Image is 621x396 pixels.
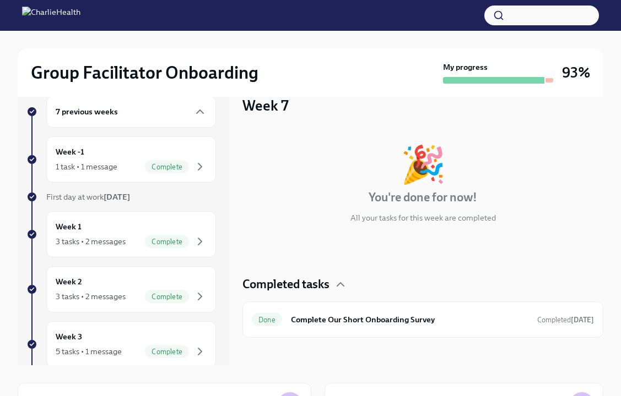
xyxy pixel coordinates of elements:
a: Week 35 tasks • 1 messageComplete [26,321,216,367]
h4: You're done for now! [369,189,477,206]
span: Complete [145,163,189,171]
div: 7 previous weeks [46,96,216,128]
a: Week -11 task • 1 messageComplete [26,136,216,183]
h6: Week 1 [56,221,82,233]
div: 3 tasks • 2 messages [56,291,126,302]
span: First day at work [46,192,130,202]
p: All your tasks for this week are completed [350,212,496,223]
div: Completed tasks [242,276,603,293]
a: DoneComplete Our Short Onboarding SurveyCompleted[DATE] [252,311,594,328]
div: 5 tasks • 1 message [56,346,122,357]
h2: Group Facilitator Onboarding [31,62,258,84]
strong: [DATE] [104,192,130,202]
span: Done [252,316,282,324]
h6: Week 2 [56,276,82,288]
h3: 93% [562,63,590,82]
span: Complete [145,348,189,356]
span: Completed [537,316,594,324]
div: 1 task • 1 message [56,161,117,172]
span: September 25th, 2025 10:04 [537,315,594,325]
h6: Complete Our Short Onboarding Survey [291,313,528,326]
img: CharlieHealth [22,7,80,24]
a: First day at work[DATE] [26,191,216,202]
h6: Week -1 [56,146,84,158]
span: Complete [145,293,189,301]
div: 🎉 [401,146,446,183]
strong: My progress [443,62,488,73]
h4: Completed tasks [242,276,330,293]
a: Week 13 tasks • 2 messagesComplete [26,211,216,257]
div: 3 tasks • 2 messages [56,236,126,247]
h6: 7 previous weeks [56,106,118,118]
h6: Week 3 [56,331,82,343]
h3: Week 7 [242,96,289,116]
a: Week 23 tasks • 2 messagesComplete [26,266,216,312]
span: Complete [145,238,189,246]
strong: [DATE] [571,316,594,324]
